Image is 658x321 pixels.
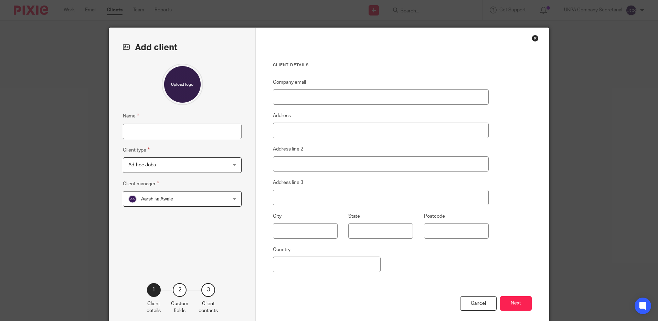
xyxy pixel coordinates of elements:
label: Country [273,246,290,253]
div: 1 [147,283,161,297]
label: Postcode [424,213,445,220]
p: Client details [147,300,161,314]
label: Client manager [123,180,159,188]
img: svg%3E [128,195,137,203]
label: Address line 3 [273,179,303,186]
label: Address [273,112,291,119]
label: Address line 2 [273,146,303,153]
div: 3 [201,283,215,297]
p: Custom fields [171,300,188,314]
label: City [273,213,282,220]
button: Next [500,296,532,311]
div: Close this dialog window [532,35,539,42]
h2: Add client [123,42,242,53]
label: State [348,213,360,220]
p: Client contacts [199,300,218,314]
span: Aarshika Awale [141,197,173,201]
div: Cancel [460,296,497,311]
div: 2 [173,283,187,297]
label: Company email [273,79,306,86]
label: Client type [123,146,150,154]
label: Name [123,112,139,120]
h3: Client details [273,62,489,68]
span: Ad-hoc Jobs [128,163,156,167]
